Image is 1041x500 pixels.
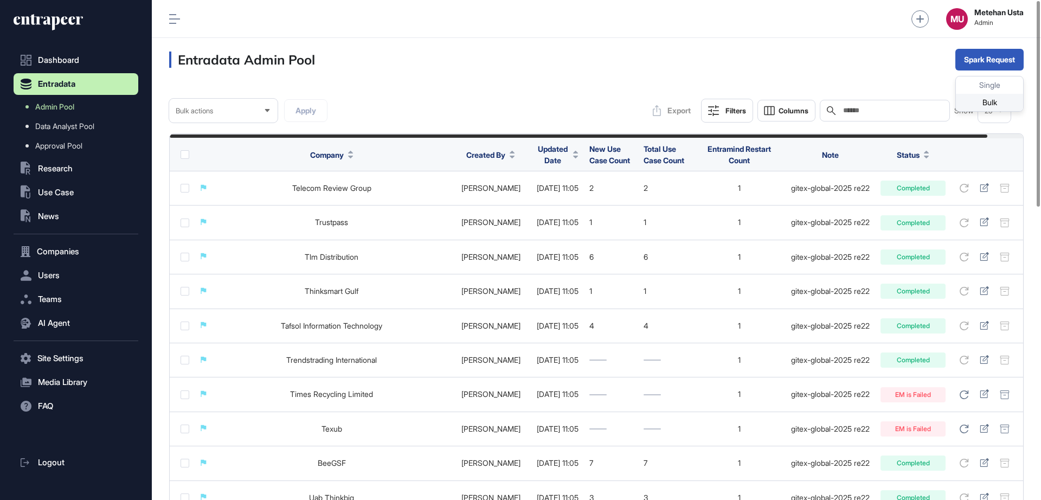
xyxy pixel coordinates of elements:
[38,188,74,197] span: Use Case
[315,217,348,227] a: Trustpass
[589,287,633,296] div: 1
[644,253,687,261] div: 6
[974,19,1024,27] span: Admin
[14,395,138,417] button: FAQ
[14,371,138,393] button: Media Library
[38,295,62,304] span: Teams
[38,458,65,467] span: Logout
[19,97,138,117] a: Admin Pool
[537,459,579,467] div: [DATE] 11:05
[19,117,138,136] a: Data Analyst Pool
[169,52,315,68] h3: Entradata Admin Pool
[881,249,946,265] div: Completed
[38,80,75,88] span: Entradata
[14,289,138,310] button: Teams
[589,218,633,227] div: 1
[701,99,753,123] button: Filters
[779,107,808,115] span: Columns
[19,136,138,156] a: Approval Pool
[791,218,870,227] div: gitex-global-2025 re22
[322,424,342,433] a: Texub
[38,56,79,65] span: Dashboard
[14,158,138,180] button: Research
[461,424,520,433] a: [PERSON_NAME]
[881,215,946,230] div: Completed
[881,318,946,334] div: Completed
[644,184,687,193] div: 2
[305,252,358,261] a: Tlm Distribution
[956,94,1023,111] div: Bulk
[954,106,974,115] span: Show
[35,122,94,131] span: Data Analyst Pool
[38,164,73,173] span: Research
[644,459,687,467] div: 7
[881,352,946,368] div: Completed
[698,390,780,399] div: 1
[461,252,520,261] a: [PERSON_NAME]
[461,286,520,296] a: [PERSON_NAME]
[946,8,968,30] button: MU
[38,378,87,387] span: Media Library
[14,73,138,95] button: Entradata
[589,184,633,193] div: 2
[791,184,870,193] div: gitex-global-2025 re22
[791,356,870,364] div: gitex-global-2025 re22
[281,321,382,330] a: Tafsol Information Technology
[881,284,946,299] div: Completed
[38,212,59,221] span: News
[644,218,687,227] div: 1
[537,218,579,227] div: [DATE] 11:05
[791,390,870,399] div: gitex-global-2025 re22
[698,322,780,330] div: 1
[461,321,520,330] a: [PERSON_NAME]
[14,312,138,334] button: AI Agent
[644,322,687,330] div: 4
[38,271,60,280] span: Users
[38,402,53,411] span: FAQ
[537,253,579,261] div: [DATE] 11:05
[725,106,746,115] div: Filters
[537,184,579,193] div: [DATE] 11:05
[897,149,920,161] span: Status
[698,218,780,227] div: 1
[461,183,520,193] a: [PERSON_NAME]
[698,425,780,433] div: 1
[589,459,633,467] div: 7
[791,459,870,467] div: gitex-global-2025 re22
[14,348,138,369] button: Site Settings
[589,322,633,330] div: 4
[881,387,946,402] div: EM is Failed
[310,149,354,161] button: Company
[881,421,946,437] div: EM is Failed
[35,142,82,150] span: Approval Pool
[461,355,520,364] a: [PERSON_NAME]
[537,390,579,399] div: [DATE] 11:05
[37,354,83,363] span: Site Settings
[38,319,70,328] span: AI Agent
[791,253,870,261] div: gitex-global-2025 re22
[881,181,946,196] div: Completed
[698,253,780,261] div: 1
[757,100,815,121] button: Columns
[14,265,138,286] button: Users
[461,458,520,467] a: [PERSON_NAME]
[698,356,780,364] div: 1
[176,107,213,115] span: Bulk actions
[290,389,373,399] a: Times Recycling Limited
[466,149,515,161] button: Created By
[956,76,1023,94] div: Single
[955,49,1024,70] button: Spark Request
[292,183,371,193] a: Telecom Review Group
[644,287,687,296] div: 1
[310,149,344,161] span: Company
[37,247,79,256] span: Companies
[897,149,929,161] button: Status
[14,182,138,203] button: Use Case
[537,143,579,166] button: Updated Date
[647,100,697,121] button: Export
[881,456,946,471] div: Completed
[466,149,505,161] span: Created By
[589,253,633,261] div: 6
[537,425,579,433] div: [DATE] 11:05
[698,287,780,296] div: 1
